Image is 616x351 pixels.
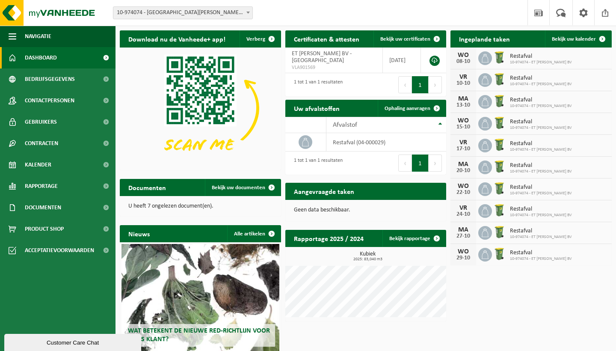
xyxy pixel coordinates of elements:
img: WB-0240-HPE-GN-50 [492,50,506,65]
h2: Documenten [120,179,175,196]
div: 08-10 [455,59,472,65]
span: 10-974074 - ET [PERSON_NAME] BV [510,104,572,109]
img: WB-0240-HPE-GN-50 [492,72,506,86]
span: Afvalstof [333,122,357,128]
span: 10-974074 - ET [PERSON_NAME] BV [510,235,572,240]
div: 1 tot 1 van 1 resultaten [290,75,343,94]
div: WO [455,117,472,124]
a: Bekijk uw documenten [205,179,280,196]
span: 2025: 83,040 m3 [290,257,447,262]
span: Acceptatievoorwaarden [25,240,94,261]
button: Next [429,155,442,172]
span: Dashboard [25,47,57,68]
div: MA [455,95,472,102]
a: Alle artikelen [227,225,280,242]
span: Restafval [510,162,572,169]
img: WB-0240-HPE-GN-50 [492,94,506,108]
span: Restafval [510,206,572,213]
img: WB-0240-HPE-GN-50 [492,203,506,217]
img: WB-0240-HPE-GN-50 [492,159,506,174]
a: Bekijk rapportage [382,230,445,247]
span: 10-974074 - ET [PERSON_NAME] BV [510,60,572,65]
div: MA [455,161,472,168]
span: Restafval [510,75,572,82]
span: Product Shop [25,218,64,240]
div: VR [455,139,472,146]
span: Restafval [510,250,572,256]
img: WB-0240-HPE-GN-50 [492,116,506,130]
div: WO [455,183,472,190]
span: Restafval [510,228,572,235]
span: 10-974074 - ET [PERSON_NAME] BV [510,191,572,196]
img: WB-0240-HPE-GN-50 [492,137,506,152]
h2: Rapportage 2025 / 2024 [285,230,372,247]
span: 10-974074 - ET CLAIRE OUDAAN BV - ANTWERPEN [113,7,252,19]
span: Bekijk uw certificaten [380,36,430,42]
span: 10-974074 - ET [PERSON_NAME] BV [510,147,572,152]
h2: Aangevraagde taken [285,183,363,199]
span: Rapportage [25,175,58,197]
span: Documenten [25,197,61,218]
div: 15-10 [455,124,472,130]
p: Geen data beschikbaar. [294,207,438,213]
p: U heeft 7 ongelezen document(en). [128,203,272,209]
img: WB-0240-HPE-GN-50 [492,225,506,239]
td: [DATE] [383,48,421,73]
a: Wat betekent de nieuwe RED-richtlijn voor u als klant? [121,244,279,351]
span: Bekijk uw documenten [212,185,265,190]
span: 10-974074 - ET [PERSON_NAME] BV [510,82,572,87]
button: 1 [412,76,429,93]
span: Verberg [246,36,265,42]
span: Gebruikers [25,111,57,133]
span: Bedrijfsgegevens [25,68,75,90]
img: WB-0240-HPE-GN-50 [492,181,506,196]
div: WO [455,248,472,255]
span: Restafval [510,140,572,147]
button: Previous [398,155,412,172]
h2: Nieuws [120,225,158,242]
div: 17-10 [455,146,472,152]
h2: Ingeplande taken [450,30,518,47]
div: WO [455,52,472,59]
div: VR [455,205,472,211]
span: Ophaling aanvragen [385,106,430,111]
div: 22-10 [455,190,472,196]
div: 10-10 [455,80,472,86]
span: 10-974074 - ET [PERSON_NAME] BV [510,125,572,131]
span: Contracten [25,133,58,154]
span: Restafval [510,53,572,60]
span: 10-974074 - ET [PERSON_NAME] BV [510,169,572,174]
span: 10-974074 - ET CLAIRE OUDAAN BV - ANTWERPEN [113,6,253,19]
span: Navigatie [25,26,51,47]
span: Bekijk uw kalender [552,36,596,42]
span: Contactpersonen [25,90,74,111]
div: 1 tot 1 van 1 resultaten [290,154,343,173]
a: Bekijk uw kalender [545,30,611,48]
span: 10-974074 - ET [PERSON_NAME] BV [510,213,572,218]
span: Restafval [510,184,572,191]
span: Wat betekent de nieuwe RED-richtlijn voor u als klant? [128,327,270,342]
div: MA [455,226,472,233]
span: Restafval [510,119,572,125]
div: 27-10 [455,233,472,239]
img: WB-0240-HPE-GN-50 [492,247,506,261]
div: 13-10 [455,102,472,108]
span: VLA901569 [292,64,376,71]
img: Download de VHEPlus App [120,48,281,169]
div: 20-10 [455,168,472,174]
h3: Kubiek [290,251,447,262]
a: Ophaling aanvragen [378,100,445,117]
div: VR [455,74,472,80]
button: 1 [412,155,429,172]
h2: Download nu de Vanheede+ app! [120,30,234,47]
iframe: chat widget [4,332,143,351]
button: Verberg [240,30,280,48]
span: 10-974074 - ET [PERSON_NAME] BV [510,256,572,262]
a: Bekijk uw certificaten [373,30,445,48]
h2: Uw afvalstoffen [285,100,348,116]
span: Restafval [510,97,572,104]
td: restafval (04-000029) [326,133,446,152]
div: 29-10 [455,255,472,261]
div: 24-10 [455,211,472,217]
